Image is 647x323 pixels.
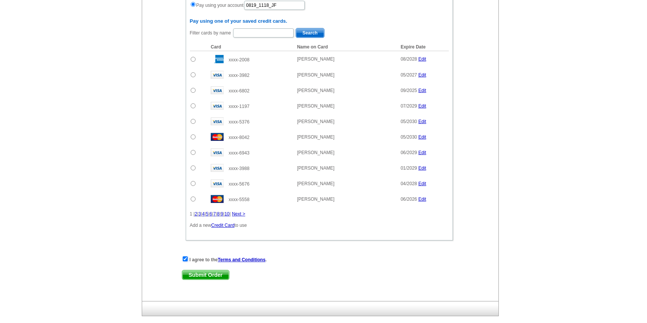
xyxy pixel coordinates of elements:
span: [PERSON_NAME] [297,165,335,171]
a: Edit [418,197,426,202]
span: 08/2028 [401,56,417,62]
span: 06/2029 [401,150,417,155]
div: 1 | | | | | | | | | | [190,211,449,217]
span: xxxx-1197 [229,104,249,109]
span: 04/2028 [401,181,417,186]
span: xxxx-2008 [229,57,249,62]
span: [PERSON_NAME] [297,103,335,109]
a: Edit [418,72,426,78]
span: 06/2026 [401,197,417,202]
span: [PERSON_NAME] [297,181,335,186]
img: visa.gif [211,179,224,187]
th: Card [207,43,293,51]
span: 09/2025 [401,88,417,93]
span: xxxx-3982 [229,73,249,78]
img: visa.gif [211,164,224,172]
img: mast.gif [211,133,224,141]
span: xxxx-5376 [229,119,249,125]
span: [PERSON_NAME] [297,56,335,62]
a: 6 [210,211,212,217]
a: Terms and Conditions [218,257,266,262]
a: Edit [418,119,426,124]
a: Edit [418,88,426,93]
span: xxxx-5676 [229,181,249,187]
img: visa.gif [211,148,224,156]
span: [PERSON_NAME] [297,119,335,124]
span: 05/2030 [401,134,417,140]
a: Edit [418,150,426,155]
img: visa.gif [211,71,224,79]
a: Edit [418,165,426,171]
img: amex.gif [211,55,224,63]
img: visa.gif [211,117,224,125]
a: Edit [418,181,426,186]
img: visa.gif [211,86,224,94]
span: [PERSON_NAME] [297,197,335,202]
span: [PERSON_NAME] [297,150,335,155]
span: xxxx-6802 [229,88,249,94]
span: Submit Order [182,270,229,279]
a: Credit Card [211,223,234,228]
iframe: LiveChat chat widget [495,147,647,323]
th: Name on Card [293,43,397,51]
input: PO #: [244,1,305,10]
button: Search [296,28,324,38]
strong: I agree to the . [190,257,267,262]
a: 2 [195,211,197,217]
a: 10 [224,211,229,217]
span: 05/2027 [401,72,417,78]
span: 05/2030 [401,119,417,124]
th: Expire Date [397,43,449,51]
img: mast.gif [211,195,224,203]
p: Add a new to use [190,222,449,229]
a: 7 [213,211,216,217]
a: 3 [198,211,201,217]
span: xxxx-8042 [229,135,249,140]
a: 9 [221,211,223,217]
span: 01/2029 [401,165,417,171]
a: 8 [217,211,220,217]
span: [PERSON_NAME] [297,134,335,140]
img: visa.gif [211,102,224,110]
a: 5 [206,211,208,217]
a: Next > [232,211,245,217]
span: xxxx-3988 [229,166,249,171]
span: 07/2029 [401,103,417,109]
span: [PERSON_NAME] [297,72,335,78]
label: Filter cards by name [190,30,231,36]
span: xxxx-5558 [229,197,249,202]
a: Edit [418,134,426,140]
span: xxxx-6943 [229,150,249,156]
span: [PERSON_NAME] [297,88,335,93]
a: 4 [202,211,205,217]
a: Edit [418,103,426,109]
a: Edit [418,56,426,62]
h6: Pay using one of your saved credit cards. [190,18,449,24]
